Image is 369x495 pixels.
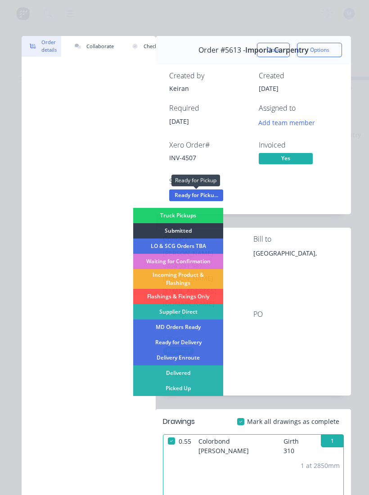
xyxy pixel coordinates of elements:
[133,381,223,396] div: Picked Up
[133,223,223,238] div: Submitted
[133,254,223,269] div: Waiting for Confirmation
[195,435,283,457] span: Colorbond [PERSON_NAME]
[247,417,339,426] span: Mark all drawings as complete
[133,289,223,304] div: Flashings & Fixings Only
[169,189,223,203] button: Ready for Picku...
[169,84,248,93] div: Keiran
[253,247,344,276] div: [GEOGRAPHIC_DATA],
[259,104,337,112] div: Assigned to
[259,84,279,93] span: [DATE]
[259,141,337,149] div: Invoiced
[133,269,223,289] div: Incoming Product & Flashings
[171,175,220,186] div: Ready for Pickup
[321,435,343,447] button: 1
[259,153,313,164] span: Yes
[124,36,171,57] button: Checklists
[175,435,195,457] span: 0.55
[169,369,337,378] div: Notes
[253,235,344,243] div: Bill to
[169,141,248,149] div: Xero Order #
[22,36,61,57] button: Order details
[133,365,223,381] div: Delivered
[133,208,223,223] div: Truck Pickups
[133,350,223,365] div: Delivery Enroute
[301,461,340,470] div: 1 at 2850mm
[253,310,344,319] div: PO
[297,43,342,57] button: Options
[133,319,223,335] div: MD Orders Ready
[133,335,223,350] div: Ready for Delivery
[283,435,310,457] span: Girth 310
[169,153,248,162] div: INV-4507
[133,238,223,254] div: LO & SCG Orders TBA
[253,247,344,260] div: [GEOGRAPHIC_DATA],
[257,43,290,57] button: Close
[169,72,248,80] div: Created by
[259,72,337,80] div: Created
[169,104,248,112] div: Required
[259,117,320,129] button: Add team member
[169,117,189,126] span: [DATE]
[67,36,118,57] button: Collaborate
[169,177,248,186] div: Status
[245,46,309,54] span: Imporia Carpentry
[133,304,223,319] div: Supplier Direct
[254,117,320,129] button: Add team member
[198,46,245,54] span: Order #5613 -
[169,189,223,201] span: Ready for Picku...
